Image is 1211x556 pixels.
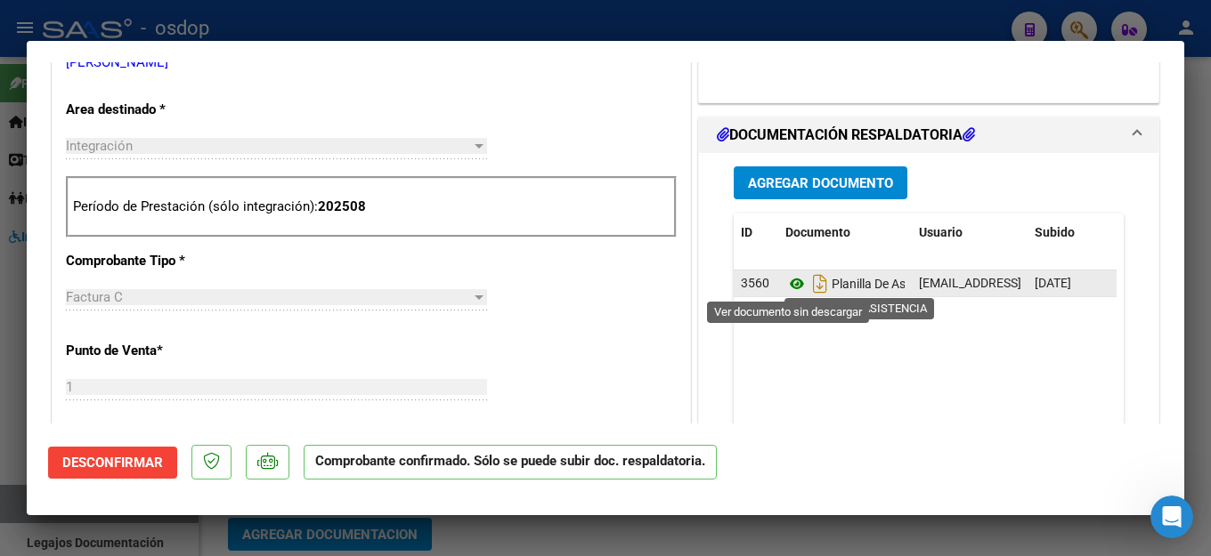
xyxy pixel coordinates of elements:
[66,138,133,154] span: Integración
[66,52,677,73] p: [PERSON_NAME]
[66,251,249,271] p: Comprobante Tipo *
[699,117,1158,153] mat-expansion-panel-header: DOCUMENTACIÓN RESPALDATORIA
[66,289,123,305] span: Factura C
[73,197,670,217] p: Período de Prestación (sólo integración):
[741,276,769,290] span: 3560
[717,125,975,146] h1: DOCUMENTACIÓN RESPALDATORIA
[734,214,778,252] datatable-header-cell: ID
[66,341,249,361] p: Punto de Venta
[62,455,163,471] span: Desconfirmar
[304,445,717,479] p: Comprobante confirmado. Sólo se puede subir doc. respaldatoria.
[741,225,752,239] span: ID
[1035,225,1075,239] span: Subido
[748,175,893,191] span: Agregar Documento
[919,225,963,239] span: Usuario
[785,225,850,239] span: Documento
[1150,496,1193,538] iframe: Intercom live chat
[1035,276,1071,290] span: [DATE]
[48,447,177,479] button: Desconfirmar
[699,153,1158,522] div: DOCUMENTACIÓN RESPALDATORIA
[785,277,948,291] span: Planilla De Asistencia
[778,214,912,252] datatable-header-cell: Documento
[734,166,907,199] button: Agregar Documento
[912,214,1028,252] datatable-header-cell: Usuario
[809,270,832,298] i: Descargar documento
[1028,214,1117,252] datatable-header-cell: Subido
[66,100,249,120] p: Area destinado *
[318,198,366,214] strong: 202508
